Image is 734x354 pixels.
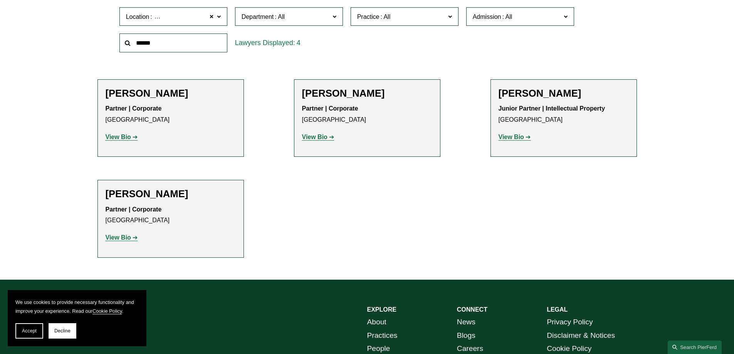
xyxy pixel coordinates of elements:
span: Location [126,13,149,20]
section: Cookie banner [8,290,146,346]
span: Practice [357,13,380,20]
p: We use cookies to provide necessary functionality and improve your experience. Read our . [15,298,139,315]
p: [GEOGRAPHIC_DATA] [106,204,236,226]
button: Accept [15,323,43,339]
p: [GEOGRAPHIC_DATA] [302,103,432,126]
strong: Partner | Corporate [302,105,358,112]
a: View Bio [106,134,138,140]
strong: CONNECT [457,306,487,313]
span: Admission [473,13,501,20]
strong: View Bio [106,234,131,241]
strong: LEGAL [547,306,568,313]
strong: View Bio [302,134,328,140]
a: View Bio [302,134,334,140]
h2: [PERSON_NAME] [106,188,236,200]
strong: View Bio [499,134,524,140]
a: View Bio [106,234,138,241]
strong: EXPLORE [367,306,396,313]
span: Decline [54,328,71,334]
button: Decline [49,323,76,339]
span: [GEOGRAPHIC_DATA] [153,12,218,22]
span: Accept [22,328,37,334]
h2: [PERSON_NAME] [106,87,236,99]
a: Privacy Policy [547,315,593,329]
a: Practices [367,329,398,342]
h2: [PERSON_NAME] [302,87,432,99]
a: Search this site [668,341,722,354]
a: News [457,315,475,329]
strong: Junior Partner | Intellectual Property [499,105,605,112]
span: 4 [297,39,301,47]
h2: [PERSON_NAME] [499,87,629,99]
span: Department [242,13,274,20]
strong: View Bio [106,134,131,140]
strong: Partner | Corporate [106,105,162,112]
p: [GEOGRAPHIC_DATA] [499,103,629,126]
strong: Partner | Corporate [106,206,162,213]
a: Cookie Policy [92,308,122,314]
a: Blogs [457,329,475,342]
a: About [367,315,386,329]
p: [GEOGRAPHIC_DATA] [106,103,236,126]
a: View Bio [499,134,531,140]
a: Disclaimer & Notices [547,329,615,342]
